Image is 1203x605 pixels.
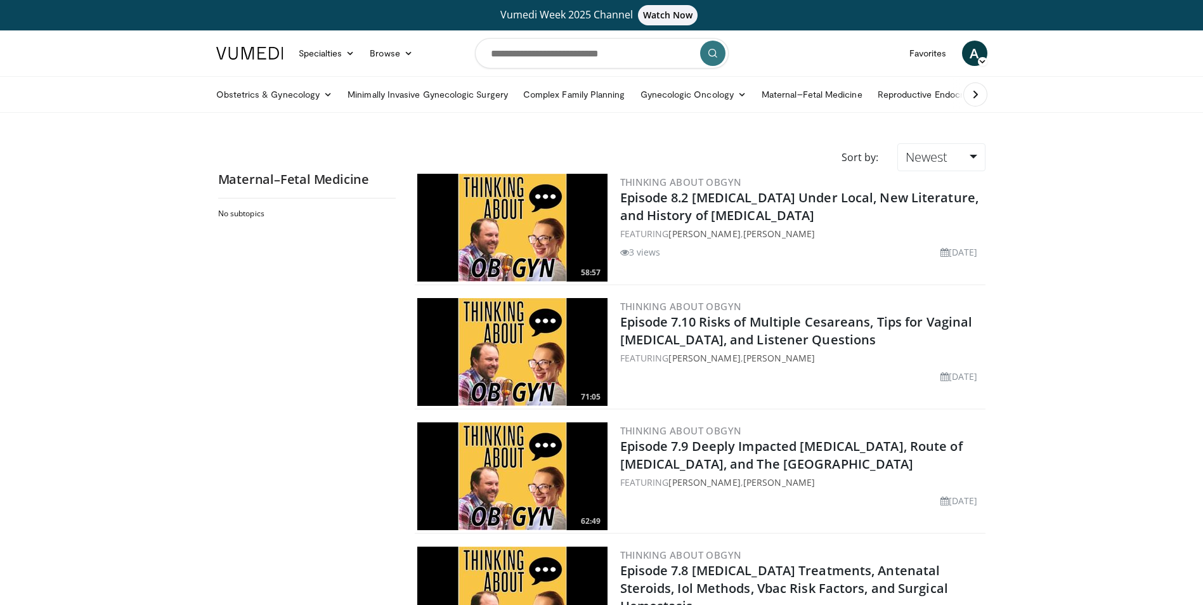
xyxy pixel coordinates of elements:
[417,422,608,530] a: 62:49
[897,143,985,171] a: Newest
[218,5,985,25] a: Vumedi Week 2025 ChannelWatch Now
[620,245,661,259] li: 3 views
[620,227,983,240] div: FEATURING ,
[832,143,888,171] div: Sort by:
[754,82,870,107] a: Maternal–Fetal Medicine
[940,370,978,383] li: [DATE]
[362,41,420,66] a: Browse
[577,516,604,527] span: 62:49
[291,41,363,66] a: Specialties
[620,476,983,489] div: FEATURING ,
[620,313,973,348] a: Episode 7.10 Risks of Multiple Cesareans, Tips for Vaginal [MEDICAL_DATA], and Listener Questions
[962,41,987,66] a: A
[743,352,815,364] a: [PERSON_NAME]
[417,174,608,282] img: 6354f771-e7ac-411e-9e32-75fa63a40e1f.300x170_q85_crop-smart_upscale.jpg
[620,351,983,365] div: FEATURING ,
[516,82,633,107] a: Complex Family Planning
[417,174,608,282] a: 58:57
[638,5,698,25] span: Watch Now
[633,82,754,107] a: Gynecologic Oncology
[620,438,963,472] a: Episode 7.9 Deeply Impacted [MEDICAL_DATA], Route of [MEDICAL_DATA], and The [GEOGRAPHIC_DATA]
[940,245,978,259] li: [DATE]
[743,476,815,488] a: [PERSON_NAME]
[620,424,742,437] a: THINKING ABOUT OBGYN
[216,47,283,60] img: VuMedi Logo
[218,171,396,188] h2: Maternal–Fetal Medicine
[340,82,516,107] a: Minimally Invasive Gynecologic Surgery
[620,300,742,313] a: THINKING ABOUT OBGYN
[940,494,978,507] li: [DATE]
[620,189,979,224] a: Episode 8.2 [MEDICAL_DATA] Under Local, New Literature, and History of [MEDICAL_DATA]
[577,391,604,403] span: 71:05
[417,298,608,406] a: 71:05
[218,209,393,219] h2: No subtopics
[668,352,740,364] a: [PERSON_NAME]
[417,298,608,406] img: 6218baa9-480b-48b2-900e-b66578f8ef07.300x170_q85_crop-smart_upscale.jpg
[668,228,740,240] a: [PERSON_NAME]
[906,148,947,166] span: Newest
[620,176,742,188] a: THINKING ABOUT OBGYN
[577,267,604,278] span: 58:57
[620,549,742,561] a: THINKING ABOUT OBGYN
[902,41,954,66] a: Favorites
[417,422,608,530] img: 9972e0f2-ad6c-4166-ac07-efb8d95446c0.300x170_q85_crop-smart_upscale.jpg
[209,82,341,107] a: Obstetrics & Gynecology
[870,82,1083,107] a: Reproductive Endocrinology & [MEDICAL_DATA]
[668,476,740,488] a: [PERSON_NAME]
[475,38,729,68] input: Search topics, interventions
[743,228,815,240] a: [PERSON_NAME]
